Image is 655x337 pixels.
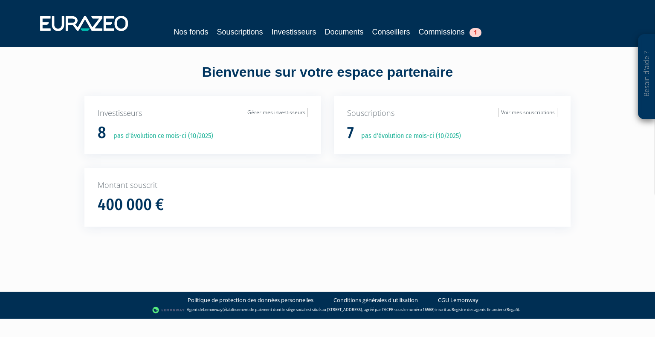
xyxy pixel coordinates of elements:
[498,108,557,117] a: Voir mes souscriptions
[419,26,481,38] a: Commissions1
[98,196,164,214] h1: 400 000 €
[203,307,223,312] a: Lemonway
[438,296,478,304] a: CGU Lemonway
[174,26,208,38] a: Nos fonds
[452,307,519,312] a: Registre des agents financiers (Regafi)
[152,306,185,314] img: logo-lemonway.png
[40,16,128,31] img: 1732889491-logotype_eurazeo_blanc_rvb.png
[217,26,263,38] a: Souscriptions
[78,63,577,96] div: Bienvenue sur votre espace partenaire
[333,296,418,304] a: Conditions générales d'utilisation
[98,180,557,191] p: Montant souscrit
[188,296,313,304] a: Politique de protection des données personnelles
[642,39,652,115] p: Besoin d'aide ?
[372,26,410,38] a: Conseillers
[9,306,646,314] div: - Agent de (établissement de paiement dont le siège social est situé au [STREET_ADDRESS], agréé p...
[355,131,461,141] p: pas d'évolution ce mois-ci (10/2025)
[347,124,354,142] h1: 7
[107,131,213,141] p: pas d'évolution ce mois-ci (10/2025)
[245,108,308,117] a: Gérer mes investisseurs
[347,108,557,119] p: Souscriptions
[325,26,364,38] a: Documents
[470,28,481,37] span: 1
[98,124,106,142] h1: 8
[271,26,316,38] a: Investisseurs
[98,108,308,119] p: Investisseurs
